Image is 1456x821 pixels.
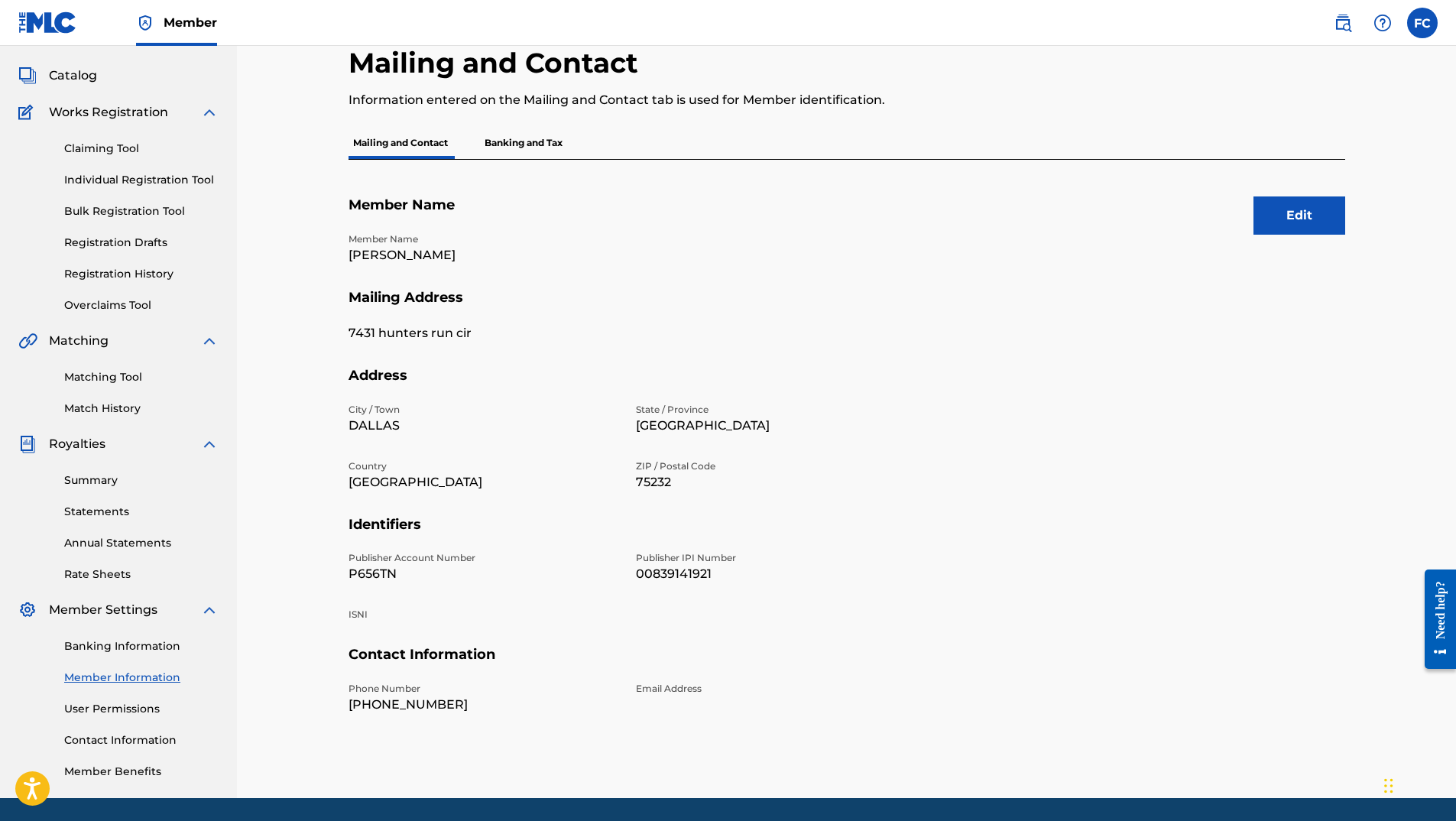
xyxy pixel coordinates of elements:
a: Registration Drafts [64,235,219,251]
a: Claiming Tool [64,141,219,157]
p: [PHONE_NUMBER] [349,696,618,714]
span: Catalog [49,67,97,85]
p: 00839141921 [636,565,905,583]
p: [GEOGRAPHIC_DATA] [636,417,905,435]
div: Help [1367,8,1398,38]
img: Member Settings [18,601,37,619]
h5: Member Name [349,196,1345,232]
p: Banking and Tax [480,127,567,159]
span: Member [164,14,217,31]
img: MLC Logo [18,11,77,34]
img: expand [200,435,219,453]
p: ISNI [349,608,618,621]
h5: Address [349,367,1345,403]
span: Royalties [49,435,105,453]
a: Statements [64,504,219,520]
p: [PERSON_NAME] [349,246,618,264]
a: Banking Information [64,638,219,654]
img: Catalog [18,67,37,85]
a: Overclaims Tool [64,297,219,313]
p: State / Province [636,403,905,417]
img: expand [200,332,219,350]
a: Registration History [64,266,219,282]
a: Member Benefits [64,764,219,780]
p: Member Name [349,232,618,246]
p: City / Town [349,403,618,417]
a: Match History [64,401,219,417]
img: expand [200,103,219,122]
img: Works Registration [18,103,38,122]
h2: Mailing and Contact [349,46,646,80]
img: Top Rightsholder [136,14,154,32]
a: Contact Information [64,732,219,748]
p: Mailing and Contact [349,127,452,159]
img: help [1373,14,1392,32]
a: Matching Tool [64,369,219,385]
img: expand [200,601,219,619]
p: [GEOGRAPHIC_DATA] [349,473,618,492]
img: search [1334,14,1352,32]
a: SummarySummary [18,30,111,48]
p: P656TN [349,565,618,583]
a: Member Information [64,670,219,686]
button: Edit [1253,196,1345,235]
a: Summary [64,472,219,488]
p: ZIP / Postal Code [636,459,905,473]
p: Publisher IPI Number [636,551,905,565]
p: 7431 hunters run cir [349,324,618,342]
h5: Mailing Address [349,289,1345,325]
a: User Permissions [64,701,219,717]
p: Phone Number [349,682,618,696]
p: Information entered on the Mailing and Contact tab is used for Member identification. [349,91,1116,109]
p: 75232 [636,473,905,492]
h5: Contact Information [349,646,1345,682]
a: Individual Registration Tool [64,172,219,188]
span: Matching [49,332,109,350]
a: Public Search [1328,8,1358,38]
div: Drag [1384,763,1393,809]
p: DALLAS [349,417,618,435]
a: Rate Sheets [64,566,219,582]
span: Member Settings [49,601,157,619]
p: Country [349,459,618,473]
a: Bulk Registration Tool [64,203,219,219]
p: Email Address [636,682,905,696]
iframe: Resource Center [1413,558,1456,681]
div: User Menu [1407,8,1438,38]
iframe: Chat Widget [1380,748,1456,821]
span: Works Registration [49,103,168,122]
h5: Identifiers [349,516,1345,552]
a: Annual Statements [64,535,219,551]
img: Matching [18,332,37,350]
a: CatalogCatalog [18,67,97,85]
p: Publisher Account Number [349,551,618,565]
img: Royalties [18,435,37,453]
